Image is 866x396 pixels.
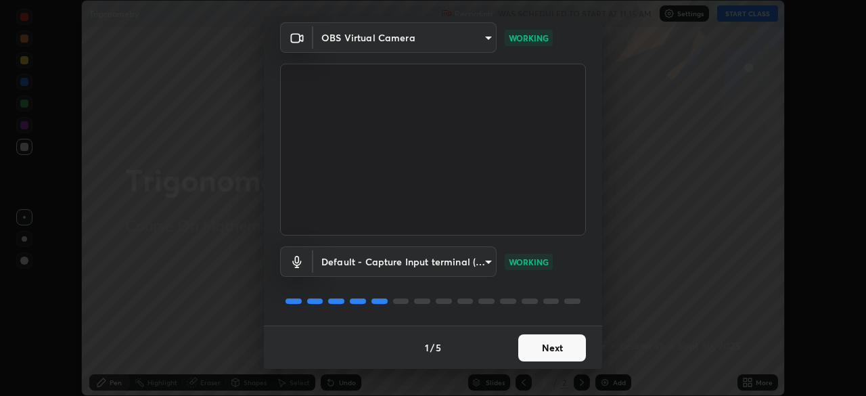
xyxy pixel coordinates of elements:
[436,340,441,355] h4: 5
[313,22,497,53] div: OBS Virtual Camera
[509,32,549,44] p: WORKING
[518,334,586,361] button: Next
[430,340,434,355] h4: /
[425,340,429,355] h4: 1
[313,246,497,277] div: OBS Virtual Camera
[509,256,549,268] p: WORKING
